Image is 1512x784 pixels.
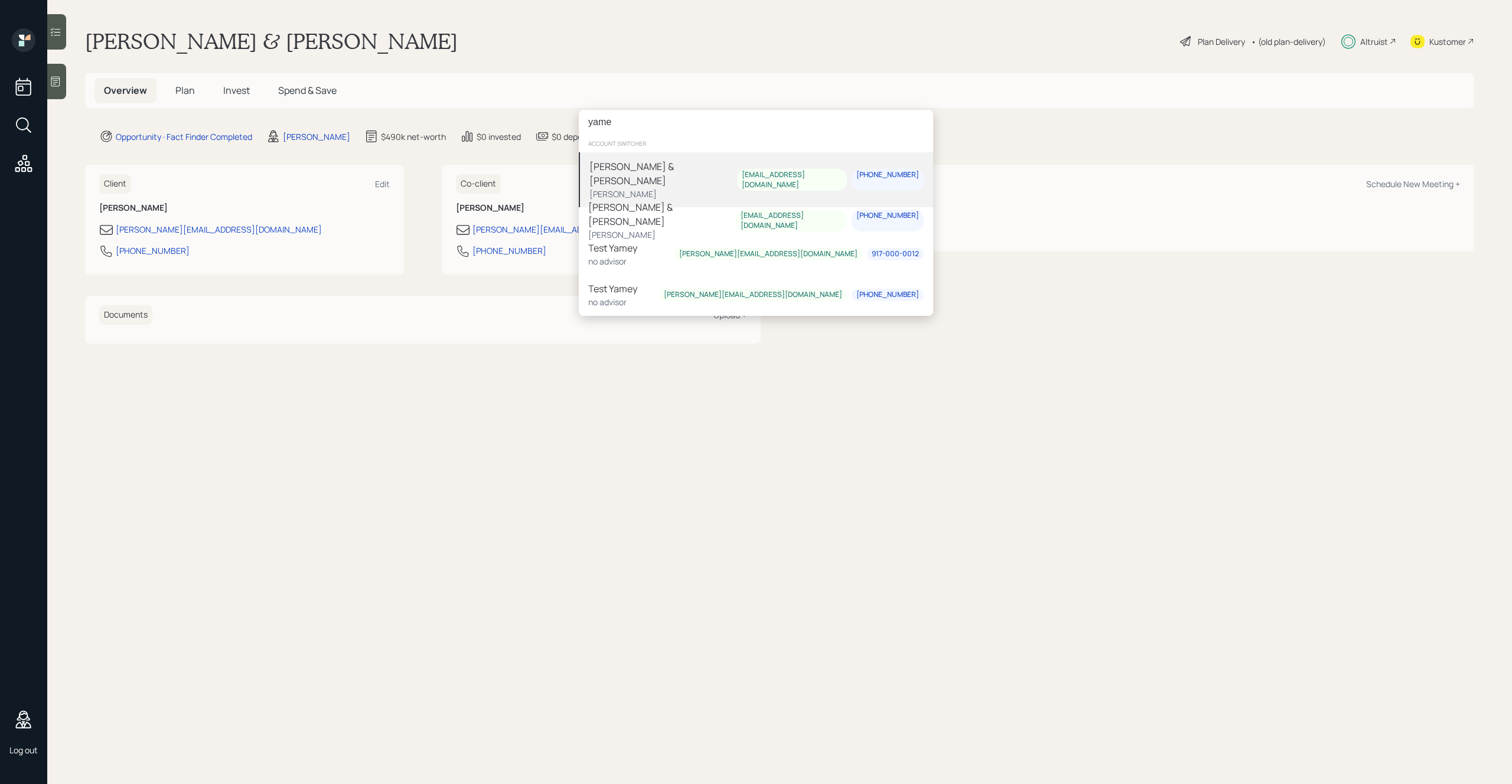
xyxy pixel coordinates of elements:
div: [EMAIL_ADDRESS][DOMAIN_NAME] [742,170,842,190]
div: no advisor [588,296,637,308]
div: [PERSON_NAME] [588,228,736,241]
div: account switcher [579,135,933,152]
div: [PERSON_NAME] & [PERSON_NAME] [588,200,736,228]
div: [EMAIL_ADDRESS][DOMAIN_NAME] [741,211,842,231]
div: [PHONE_NUMBER] [856,170,919,180]
div: 917-000-0012 [872,249,919,259]
div: [PHONE_NUMBER] [856,290,919,300]
div: [PHONE_NUMBER] [856,211,919,221]
div: [PERSON_NAME][EMAIL_ADDRESS][DOMAIN_NAME] [664,290,842,300]
div: Test Yamey [588,241,637,255]
div: Test Yamey [588,282,637,296]
div: [PERSON_NAME][EMAIL_ADDRESS][DOMAIN_NAME] [679,249,858,259]
div: [PERSON_NAME] & [PERSON_NAME] [589,159,737,188]
input: Type a command or search… [579,110,933,135]
div: no advisor [588,255,637,267]
div: [PERSON_NAME] [589,188,737,200]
